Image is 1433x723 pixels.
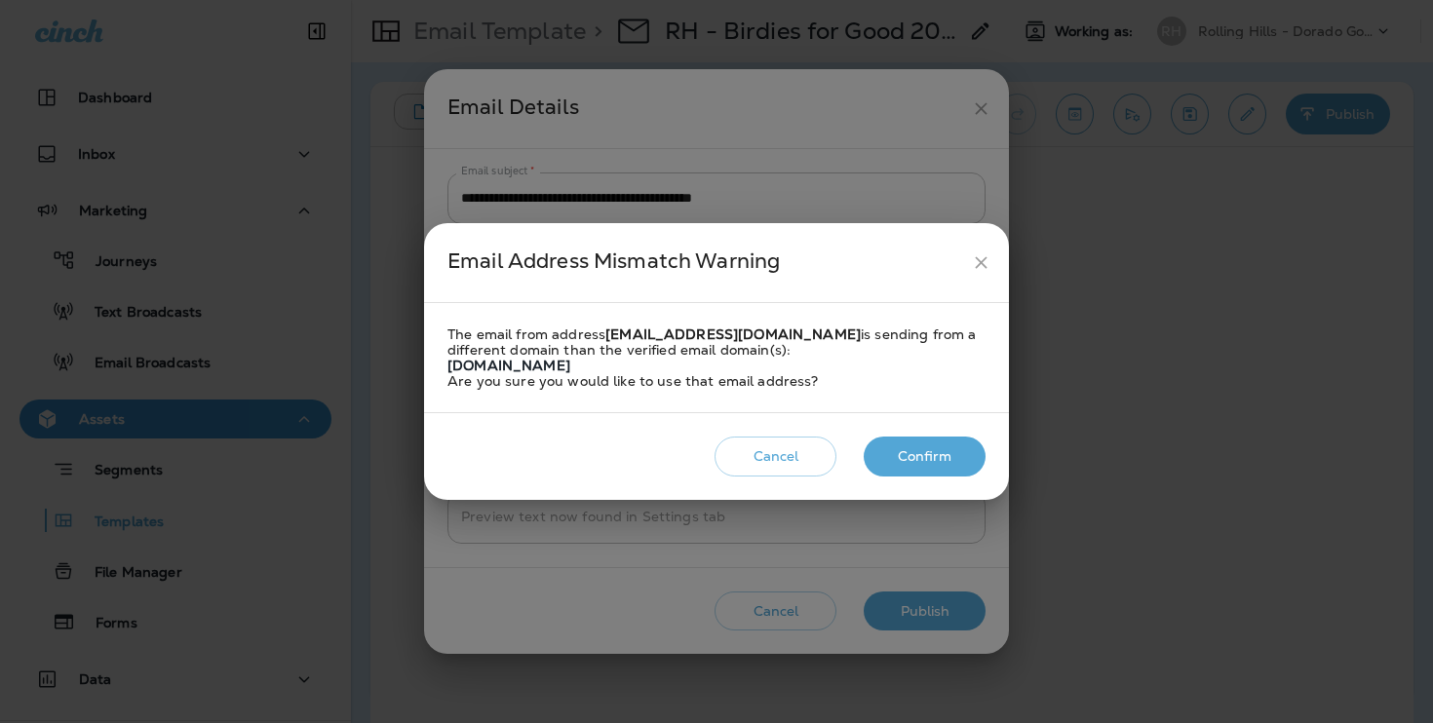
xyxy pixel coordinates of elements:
[715,437,836,476] button: Cancel
[864,437,986,476] button: Confirm
[447,245,963,281] div: Email Address Mismatch Warning
[963,245,999,281] button: close
[447,326,986,389] div: The email from address is sending from a different domain than the verified email domain(s): Are ...
[447,357,570,374] strong: [DOMAIN_NAME]
[605,325,861,343] strong: [EMAIL_ADDRESS][DOMAIN_NAME]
